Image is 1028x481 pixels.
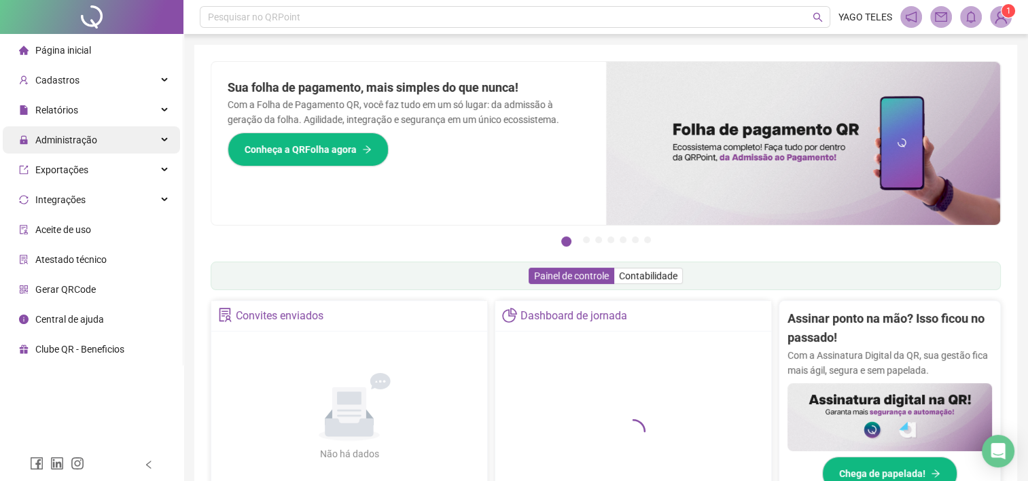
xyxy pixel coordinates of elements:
sup: Atualize o seu contato no menu Meus Dados [1002,4,1015,18]
img: 91306 [991,7,1011,27]
div: Open Intercom Messenger [982,435,1014,467]
span: solution [19,255,29,264]
span: loading [619,416,648,446]
span: home [19,46,29,55]
button: 3 [595,236,602,243]
span: Integrações [35,194,86,205]
h2: Sua folha de pagamento, mais simples do que nunca! [228,78,590,97]
button: 4 [607,236,614,243]
span: search [813,12,823,22]
p: Com a Folha de Pagamento QR, você faz tudo em um só lugar: da admissão à geração da folha. Agilid... [228,97,590,127]
span: audit [19,225,29,234]
span: linkedin [50,457,64,470]
span: Exportações [35,164,88,175]
img: banner%2F8d14a306-6205-4263-8e5b-06e9a85ad873.png [606,62,1001,225]
div: Não há dados [287,446,412,461]
button: 1 [561,236,571,247]
span: lock [19,135,29,145]
span: sync [19,195,29,204]
span: Administração [35,135,97,145]
button: 5 [620,236,626,243]
button: 6 [632,236,639,243]
span: arrow-right [931,469,940,478]
span: gift [19,344,29,354]
span: export [19,165,29,175]
span: YAGO TELES [838,10,892,24]
span: file [19,105,29,115]
img: banner%2F02c71560-61a6-44d4-94b9-c8ab97240462.png [787,383,992,451]
span: Contabilidade [619,270,677,281]
span: info-circle [19,315,29,324]
span: mail [935,11,947,23]
button: 7 [644,236,651,243]
span: pie-chart [502,308,516,322]
span: Gerar QRCode [35,284,96,295]
span: Cadastros [35,75,79,86]
div: Convites enviados [236,304,323,327]
span: 1 [1006,6,1011,16]
span: user-add [19,75,29,85]
div: Dashboard de jornada [520,304,627,327]
span: Conheça a QRFolha agora [245,142,357,157]
span: arrow-right [362,145,372,154]
span: bell [965,11,977,23]
span: Aceite de uso [35,224,91,235]
span: qrcode [19,285,29,294]
span: Atestado técnico [35,254,107,265]
p: Com a Assinatura Digital da QR, sua gestão fica mais ágil, segura e sem papelada. [787,348,992,378]
span: solution [218,308,232,322]
span: Painel de controle [534,270,609,281]
span: instagram [71,457,84,470]
button: 2 [583,236,590,243]
span: left [144,460,154,469]
span: Clube QR - Beneficios [35,344,124,355]
button: Conheça a QRFolha agora [228,132,389,166]
span: Chega de papelada! [839,466,925,481]
span: Página inicial [35,45,91,56]
span: notification [905,11,917,23]
span: Central de ajuda [35,314,104,325]
h2: Assinar ponto na mão? Isso ficou no passado! [787,309,992,348]
span: Relatórios [35,105,78,115]
span: facebook [30,457,43,470]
